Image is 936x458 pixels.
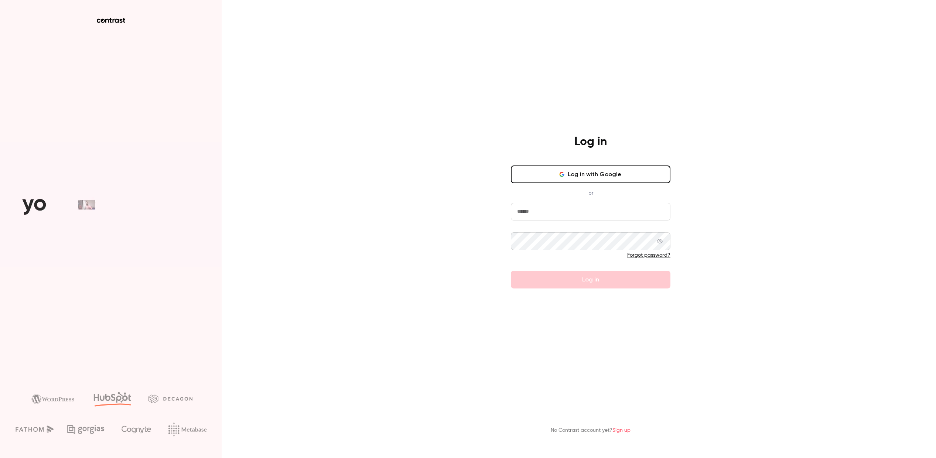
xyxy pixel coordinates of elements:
[574,134,607,149] h4: Log in
[585,189,597,197] span: or
[612,428,631,433] a: Sign up
[148,394,192,403] img: decagon
[551,427,631,434] p: No Contrast account yet?
[511,165,670,183] button: Log in with Google
[627,253,670,258] a: Forgot password?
